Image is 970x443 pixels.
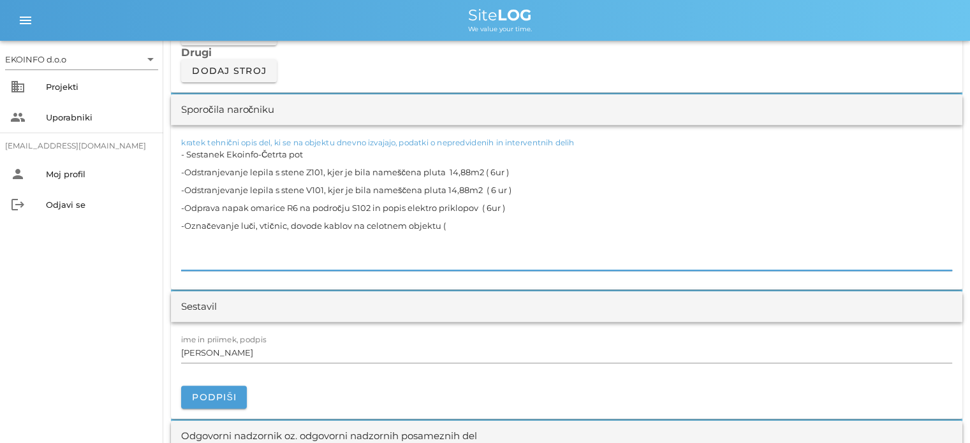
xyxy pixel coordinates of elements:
div: Sestavil [181,300,217,314]
iframe: Chat Widget [906,382,970,443]
i: arrow_drop_down [143,52,158,67]
label: ime in priimek, podpis [181,335,267,344]
i: person [10,166,26,182]
div: EKOINFO d.o.o [5,54,66,65]
div: EKOINFO d.o.o [5,49,158,69]
div: Moj profil [46,169,153,179]
button: Dodaj stroj [181,59,277,82]
div: Odjavi se [46,200,153,210]
div: Pripomoček za klepet [906,382,970,443]
div: Uporabniki [46,112,153,122]
i: logout [10,197,26,212]
i: business [10,79,26,94]
span: Podpiši [191,391,237,403]
span: Dodaj stroj [191,65,267,76]
div: Projekti [46,82,153,92]
span: Site [468,6,532,24]
h3: Drugi [181,45,952,59]
b: LOG [497,6,532,24]
i: menu [18,13,33,28]
div: Sporočila naročniku [181,103,274,117]
label: kratek tehnični opis del, ki se na objektu dnevno izvajajo, podatki o nepredvidenih in interventn... [181,138,575,147]
button: Podpiši [181,386,247,409]
i: people [10,110,26,125]
span: We value your time. [468,25,532,33]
